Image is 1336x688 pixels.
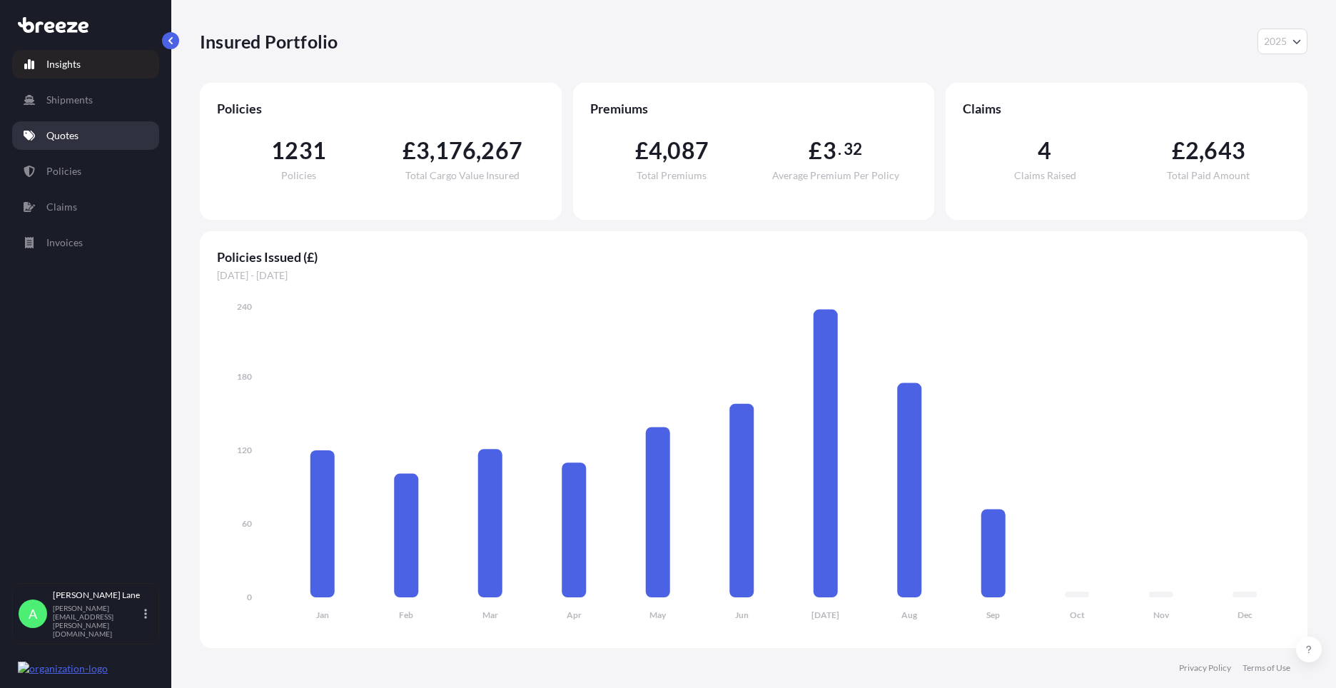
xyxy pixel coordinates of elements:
[12,121,159,150] a: Quotes
[1204,139,1245,162] span: 643
[635,139,649,162] span: £
[823,139,836,162] span: 3
[53,590,141,601] p: [PERSON_NAME] Lane
[247,592,252,602] tspan: 0
[590,100,918,117] span: Premiums
[1014,171,1076,181] span: Claims Raised
[53,604,141,638] p: [PERSON_NAME][EMAIL_ADDRESS][PERSON_NAME][DOMAIN_NAME]
[649,139,662,162] span: 4
[901,609,918,620] tspan: Aug
[12,157,159,186] a: Policies
[18,662,108,676] img: organization-logo
[476,139,481,162] span: ,
[481,139,522,162] span: 267
[1238,609,1252,620] tspan: Dec
[1185,139,1199,162] span: 2
[29,607,37,621] span: A
[986,609,1000,620] tspan: Sep
[271,139,326,162] span: 1231
[662,139,667,162] span: ,
[12,50,159,79] a: Insights
[405,171,520,181] span: Total Cargo Value Insured
[649,609,667,620] tspan: May
[567,609,582,620] tspan: Apr
[217,248,1290,265] span: Policies Issued (£)
[435,139,477,162] span: 176
[399,609,413,620] tspan: Feb
[1199,139,1204,162] span: ,
[281,171,316,181] span: Policies
[12,193,159,221] a: Claims
[1257,29,1307,54] button: Year Selector
[12,86,159,114] a: Shipments
[1167,171,1250,181] span: Total Paid Amount
[1179,662,1231,674] a: Privacy Policy
[403,139,416,162] span: £
[963,100,1290,117] span: Claims
[237,445,252,455] tspan: 120
[217,100,545,117] span: Policies
[637,171,707,181] span: Total Premiums
[316,609,329,620] tspan: Jan
[838,143,841,155] span: .
[811,609,839,620] tspan: [DATE]
[46,93,93,107] p: Shipments
[1264,34,1287,49] span: 2025
[416,139,430,162] span: 3
[1243,662,1290,674] a: Terms of Use
[1153,609,1170,620] tspan: Nov
[46,164,81,178] p: Policies
[46,200,77,214] p: Claims
[772,171,899,181] span: Average Premium Per Policy
[237,301,252,312] tspan: 240
[1172,139,1185,162] span: £
[667,139,709,162] span: 087
[809,139,822,162] span: £
[46,128,79,143] p: Quotes
[1070,609,1085,620] tspan: Oct
[482,609,498,620] tspan: Mar
[430,139,435,162] span: ,
[217,268,1290,283] span: [DATE] - [DATE]
[46,236,83,250] p: Invoices
[237,371,252,382] tspan: 180
[844,143,862,155] span: 32
[735,609,749,620] tspan: Jun
[200,30,338,53] p: Insured Portfolio
[12,228,159,257] a: Invoices
[46,57,81,71] p: Insights
[1038,139,1051,162] span: 4
[242,518,252,529] tspan: 60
